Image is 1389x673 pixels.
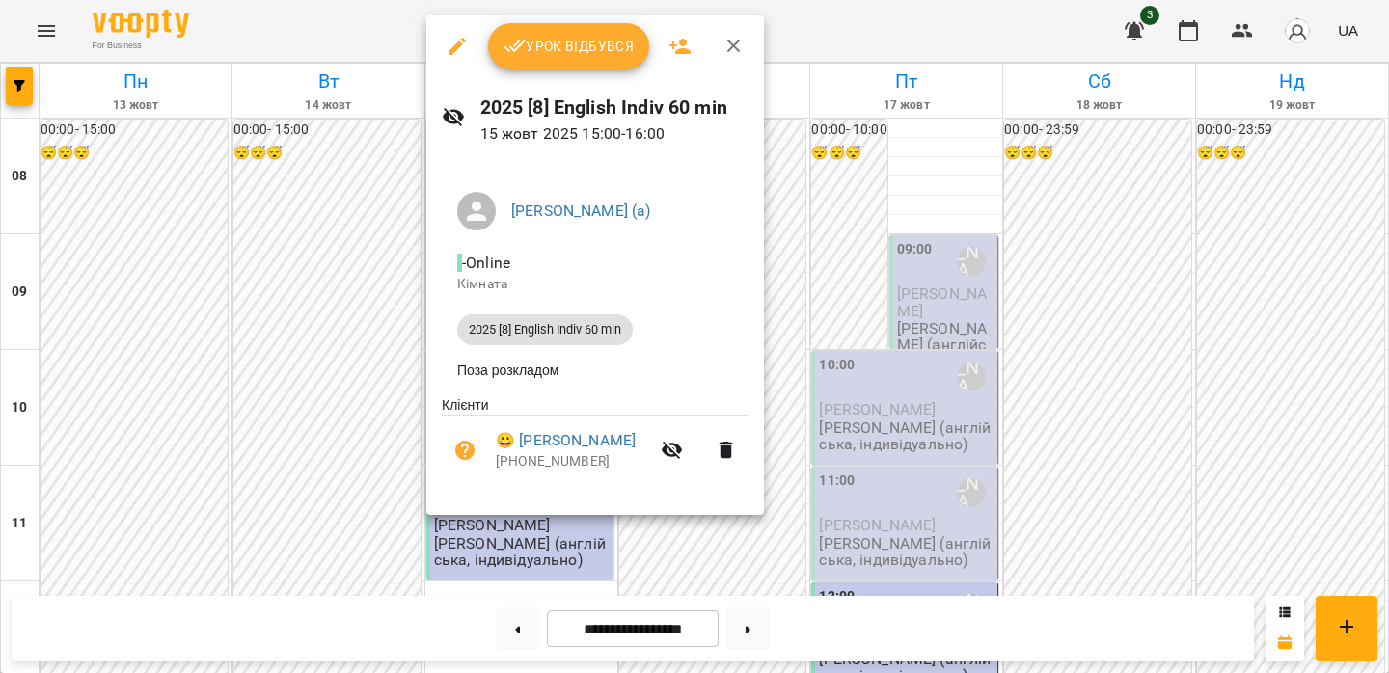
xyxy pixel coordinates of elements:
[480,122,749,146] p: 15 жовт 2025 15:00 - 16:00
[442,395,749,492] ul: Клієнти
[488,23,650,69] button: Урок відбувся
[496,452,649,471] p: [PHONE_NUMBER]
[496,429,636,452] a: 😀 [PERSON_NAME]
[457,275,733,294] p: Кімната
[442,353,749,388] li: Поза розкладом
[457,321,633,338] span: 2025 [8] English Indiv 60 min
[442,427,488,473] button: Візит ще не сплачено. Додати оплату?
[457,254,514,272] span: - Online
[504,35,635,58] span: Урок відбувся
[480,93,749,122] h6: 2025 [8] English Indiv 60 min
[511,202,651,220] a: [PERSON_NAME] (а)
